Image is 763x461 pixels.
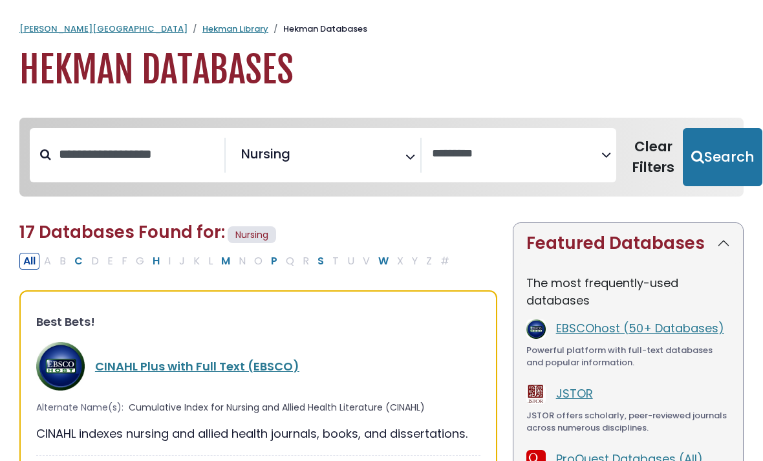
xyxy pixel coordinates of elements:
[228,226,276,244] span: Nursing
[432,147,601,161] textarea: Search
[526,274,730,309] p: The most frequently-used databases
[293,151,302,165] textarea: Search
[19,48,744,92] h1: Hekman Databases
[624,128,683,186] button: Clear Filters
[217,253,234,270] button: Filter Results M
[683,128,762,186] button: Submit for Search Results
[314,253,328,270] button: Filter Results S
[268,23,367,36] li: Hekman Databases
[526,409,730,434] div: JSTOR offers scholarly, peer-reviewed journals across numerous disciplines.
[374,253,392,270] button: Filter Results W
[19,23,188,35] a: [PERSON_NAME][GEOGRAPHIC_DATA]
[19,118,744,197] nav: Search filters
[36,425,480,442] div: CINAHL indexes nursing and allied health journals, books, and dissertations.
[95,358,299,374] a: CINAHL Plus with Full Text (EBSCO)
[51,144,224,165] input: Search database by title or keyword
[149,253,164,270] button: Filter Results H
[202,23,268,35] a: Hekman Library
[70,253,87,270] button: Filter Results C
[19,23,744,36] nav: breadcrumb
[236,144,290,164] li: Nursing
[556,320,724,336] a: EBSCOhost (50+ Databases)
[267,253,281,270] button: Filter Results P
[19,253,39,270] button: All
[19,252,455,268] div: Alpha-list to filter by first letter of database name
[36,315,480,329] h3: Best Bets!
[241,144,290,164] span: Nursing
[513,223,743,264] button: Featured Databases
[36,401,124,414] span: Alternate Name(s):
[556,385,593,402] a: JSTOR
[526,344,730,369] div: Powerful platform with full-text databases and popular information.
[19,220,225,244] span: 17 Databases Found for:
[129,401,425,414] span: Cumulative Index for Nursing and Allied Health Literature (CINAHL)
